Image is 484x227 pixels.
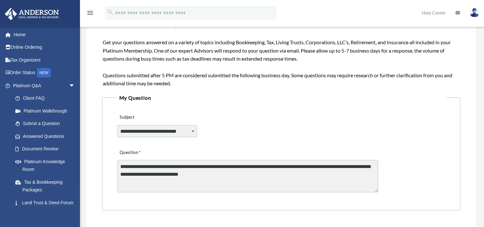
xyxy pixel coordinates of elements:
a: Online Ordering [4,41,85,54]
label: Question [117,148,167,157]
a: Tax & Bookkeeping Packages [9,176,85,196]
legend: My Question [117,93,446,102]
a: menu [86,11,94,17]
span: arrow_drop_down [69,79,82,92]
div: NEW [37,68,51,78]
i: search [107,9,114,16]
img: User Pic [470,8,479,17]
a: Tax Organizers [4,54,85,66]
a: Platinum Walkthrough [9,105,85,117]
a: Answered Questions [9,130,85,143]
a: Submit a Question [9,117,82,130]
img: Anderson Advisors Platinum Portal [3,8,61,20]
i: menu [86,9,94,17]
a: Order StatusNEW [4,66,85,80]
label: Subject [117,113,178,122]
a: Document Review [9,143,85,156]
a: Home [4,28,85,41]
span: Submit a Platinum Question [103,18,203,28]
a: Platinum Q&Aarrow_drop_down [4,79,85,92]
a: Client FAQ [9,92,85,105]
a: Land Trust & Deed Forum [9,196,85,209]
a: Platinum Knowledge Room [9,155,85,176]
